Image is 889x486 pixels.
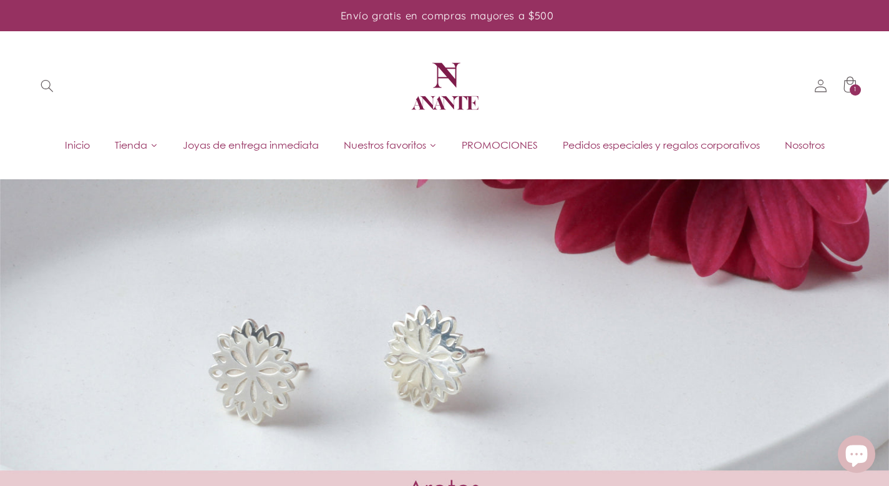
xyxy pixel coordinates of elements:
span: 1 [853,84,857,96]
span: Nosotros [785,138,825,152]
inbox-online-store-chat: Chat de la tienda online Shopify [834,435,879,476]
a: Joyas de entrega inmediata [170,136,331,154]
span: Inicio [65,138,90,152]
a: Inicio [52,136,102,154]
span: Nuestros favoritos [344,138,426,152]
span: Envío gratis en compras mayores a $500 [341,9,554,22]
span: Tienda [115,138,147,152]
a: PROMOCIONES [449,136,550,154]
img: Anante Joyería | Diseño mexicano [407,49,482,124]
summary: Búsqueda [33,72,62,101]
a: Nuestros favoritos [331,136,449,154]
span: Pedidos especiales y regalos corporativos [563,138,760,152]
span: PROMOCIONES [462,138,538,152]
a: Nosotros [772,136,837,154]
a: Pedidos especiales y regalos corporativos [550,136,772,154]
a: Anante Joyería | Diseño mexicano [402,44,487,129]
a: Tienda [102,136,170,154]
span: Joyas de entrega inmediata [183,138,319,152]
